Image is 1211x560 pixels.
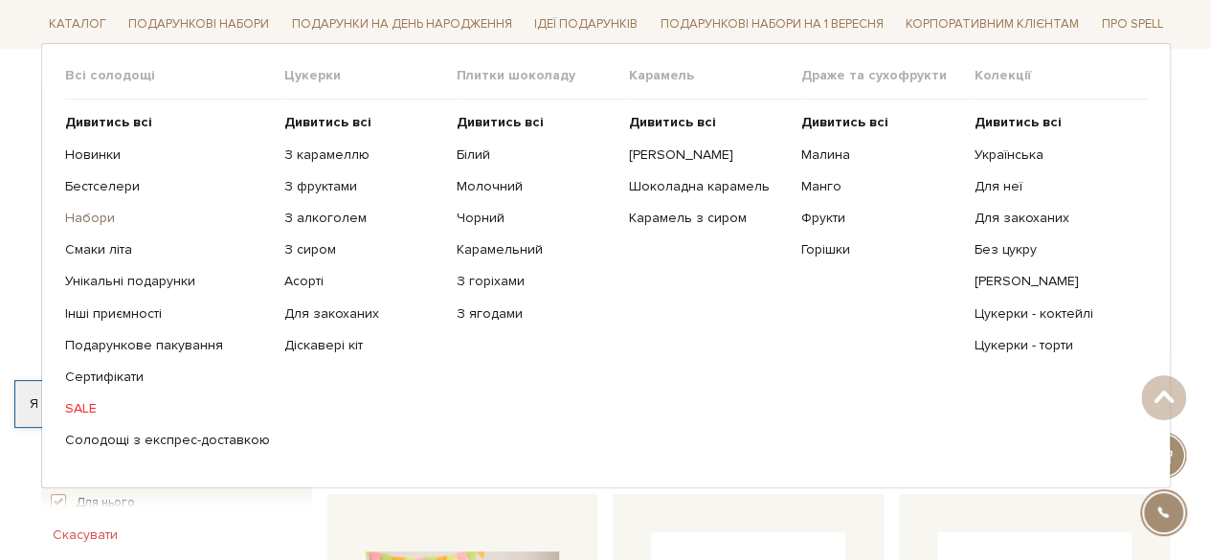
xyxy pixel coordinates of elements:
span: Всі солодощі [65,67,284,84]
a: Для неї [974,178,1132,195]
a: Дивитись всі [801,114,959,131]
a: Сертифікати [65,369,270,386]
a: Унікальні подарунки [65,273,270,290]
a: Шоколадна карамель [629,178,787,195]
a: Дивитись всі [65,114,270,131]
a: Подарункові набори [121,10,277,39]
a: Солодощі з експрес-доставкою [65,432,270,449]
span: Колекції [974,67,1146,84]
button: Для нього [51,494,303,513]
span: Плитки шоколаду [457,67,629,84]
a: Карамельний [457,241,615,258]
span: Карамель [629,67,801,84]
a: Молочний [457,178,615,195]
a: Білий [457,146,615,163]
div: Я дозволяю [DOMAIN_NAME] використовувати [15,395,534,413]
a: [PERSON_NAME] [629,146,787,163]
a: Чорний [457,210,615,227]
span: Для нього [76,494,135,513]
a: Корпоративним клієнтам [898,8,1087,40]
a: Смаки літа [65,241,270,258]
a: Цукерки - торти [974,337,1132,354]
a: Дивитись всі [974,114,1132,131]
a: Каталог [41,10,114,39]
a: [PERSON_NAME] [974,273,1132,290]
a: Ідеї подарунків [527,10,645,39]
a: З фруктами [284,178,442,195]
a: Бестселери [65,178,270,195]
a: Набори [65,210,270,227]
a: Українська [974,146,1132,163]
a: Манго [801,178,959,195]
a: Дивитись всі [284,114,442,131]
b: Дивитись всі [284,114,371,130]
a: Подарунки на День народження [284,10,520,39]
b: Дивитись всі [457,114,544,130]
b: Дивитись всі [629,114,716,130]
a: З алкоголем [284,210,442,227]
span: Цукерки [284,67,457,84]
b: Дивитись всі [801,114,888,130]
a: Для закоханих [974,210,1132,227]
a: З ягодами [457,304,615,322]
a: Дивитись всі [629,114,787,131]
a: З сиром [284,241,442,258]
button: Скасувати [41,520,129,550]
div: Каталог [41,43,1171,487]
a: SALE [65,400,270,417]
span: Драже та сухофрукти [801,67,974,84]
a: Діскавері кіт [284,337,442,354]
a: Інші приємності [65,304,270,322]
a: Про Spell [1094,10,1171,39]
a: Без цукру [974,241,1132,258]
a: Карамель з сиром [629,210,787,227]
a: З карамеллю [284,146,442,163]
a: З горіхами [457,273,615,290]
a: Горішки [801,241,959,258]
a: Асорті [284,273,442,290]
a: Малина [801,146,959,163]
a: Фрукти [801,210,959,227]
b: Дивитись всі [65,114,152,130]
a: Подарункові набори на 1 Вересня [653,8,891,40]
a: Дивитись всі [457,114,615,131]
a: Для закоханих [284,304,442,322]
a: Цукерки - коктейлі [974,304,1132,322]
a: Подарункове пакування [65,337,270,354]
a: Новинки [65,146,270,163]
b: Дивитись всі [974,114,1061,130]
